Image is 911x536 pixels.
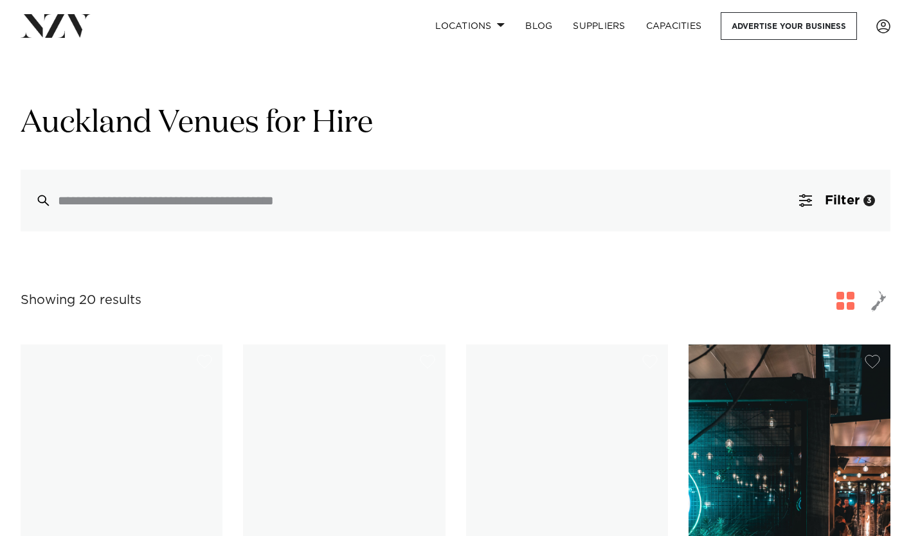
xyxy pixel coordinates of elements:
img: nzv-logo.png [21,14,91,37]
button: Filter3 [784,170,890,231]
span: Filter [825,194,860,207]
a: Capacities [636,12,712,40]
a: BLOG [515,12,563,40]
a: Advertise your business [721,12,857,40]
a: SUPPLIERS [563,12,635,40]
a: Locations [425,12,515,40]
h1: Auckland Venues for Hire [21,103,890,144]
div: Showing 20 results [21,290,141,310]
div: 3 [863,195,875,206]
